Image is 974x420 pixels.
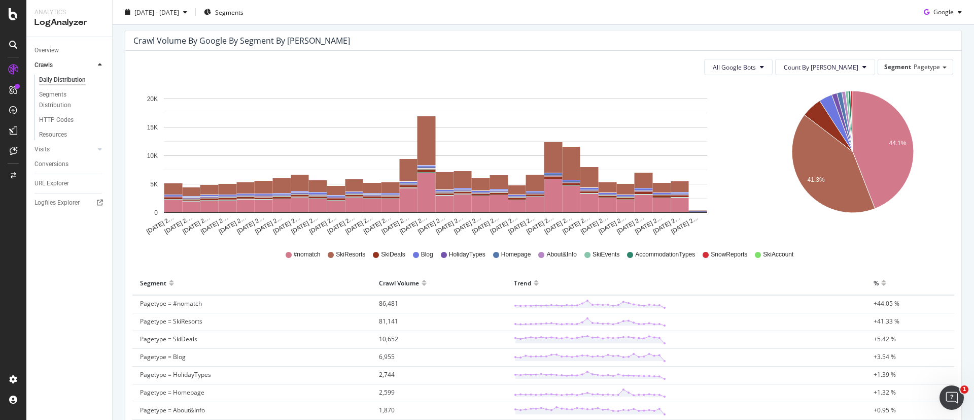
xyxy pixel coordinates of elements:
[336,250,365,259] span: SkiResorts
[34,178,69,189] div: URL Explorer
[920,4,966,20] button: Google
[874,275,879,291] div: %
[546,250,576,259] span: About&Info
[147,152,158,159] text: 10K
[933,8,954,16] span: Google
[134,8,179,16] span: [DATE] - [DATE]
[808,176,825,183] text: 41.3%
[39,115,74,125] div: HTTP Codes
[34,45,105,56] a: Overview
[34,198,105,208] a: Logfiles Explorer
[215,8,243,16] span: Segments
[379,275,419,291] div: Crawl Volume
[140,275,166,291] div: Segment
[874,317,899,326] span: +41.33 %
[514,275,531,291] div: Trend
[379,317,398,326] span: 81,141
[874,352,896,361] span: +3.54 %
[140,352,186,361] span: Pagetype = Blog
[121,4,191,20] button: [DATE] - [DATE]
[39,75,86,85] div: Daily Distribution
[39,75,105,85] a: Daily Distribution
[784,63,858,72] span: Count By Day
[763,250,793,259] span: SkiAccount
[147,124,158,131] text: 15K
[34,17,104,28] div: LogAnalyzer
[379,388,395,397] span: 2,599
[381,250,405,259] span: SkiDeals
[756,83,950,236] svg: A chart.
[379,352,395,361] span: 6,955
[150,181,158,188] text: 5K
[34,198,80,208] div: Logfiles Explorer
[34,8,104,17] div: Analytics
[133,83,737,236] svg: A chart.
[133,36,350,46] div: Crawl Volume by google by Segment by [PERSON_NAME]
[140,370,211,379] span: Pagetype = HolidayTypes
[635,250,695,259] span: AccommodationTypes
[34,178,105,189] a: URL Explorer
[379,406,395,414] span: 1,870
[704,59,773,75] button: All Google Bots
[940,385,964,410] iframe: Intercom live chat
[713,63,756,72] span: All Google Bots
[501,250,531,259] span: Homepage
[593,250,619,259] span: SkiEvents
[711,250,747,259] span: SnowReports
[140,335,197,343] span: Pagetype = SkiDeals
[874,388,896,397] span: +1.32 %
[874,406,896,414] span: +0.95 %
[884,62,911,71] span: Segment
[914,62,940,71] span: Pagetype
[34,144,95,155] a: Visits
[140,317,202,326] span: Pagetype = SkiResorts
[379,299,398,308] span: 86,481
[379,335,398,343] span: 10,652
[874,370,896,379] span: +1.39 %
[960,385,968,394] span: 1
[294,250,321,259] span: #nomatch
[140,299,202,308] span: Pagetype = #nomatch
[154,209,158,216] text: 0
[140,406,205,414] span: Pagetype = About&Info
[147,95,158,103] text: 20K
[449,250,485,259] span: HolidayTypes
[39,130,67,140] div: Resources
[34,159,68,170] div: Conversions
[140,388,204,397] span: Pagetype = Homepage
[34,60,53,71] div: Crawls
[874,335,896,343] span: +5.42 %
[39,89,105,111] a: Segments Distribution
[39,89,95,111] div: Segments Distribution
[379,370,395,379] span: 2,744
[39,115,105,125] a: HTTP Codes
[874,299,899,308] span: +44.05 %
[421,250,433,259] span: Blog
[34,60,95,71] a: Crawls
[39,130,105,140] a: Resources
[34,159,105,170] a: Conversions
[34,144,50,155] div: Visits
[34,45,59,56] div: Overview
[889,140,907,147] text: 44.1%
[775,59,875,75] button: Count By [PERSON_NAME]
[200,4,248,20] button: Segments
